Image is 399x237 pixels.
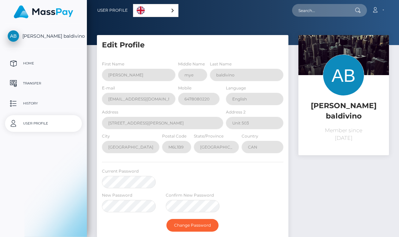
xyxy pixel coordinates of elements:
label: Country [242,133,258,139]
a: History [5,95,82,112]
div: Language [133,4,178,17]
label: Postal Code [162,133,186,139]
label: E-mail [102,85,115,91]
p: Home [8,58,79,68]
button: Change Password [166,219,219,232]
span: [PERSON_NAME] baldivino [5,33,82,39]
p: Member since [DATE] [303,127,384,143]
label: New Password [102,192,132,198]
label: First Name [102,61,124,67]
p: User Profile [8,118,79,129]
label: City [102,133,110,139]
p: History [8,98,79,108]
aside: Language selected: English [133,4,178,17]
p: Transfer [8,78,79,88]
label: Address [102,109,118,115]
h5: [PERSON_NAME] baldivino [303,101,384,122]
a: English [133,4,178,17]
label: Address 2 [226,109,246,115]
img: ... [298,35,389,95]
img: MassPay [14,5,73,18]
label: Current Password [102,168,139,174]
label: State/Province [194,133,224,139]
a: User Profile [97,3,128,17]
label: Confirm New Password [166,192,214,198]
h5: Edit Profile [102,40,283,50]
input: Search... [292,4,355,17]
a: User Profile [5,115,82,132]
a: Home [5,55,82,72]
label: Language [226,85,246,91]
label: Last Name [210,61,232,67]
label: Mobile [178,85,191,91]
label: Middle Name [178,61,205,67]
a: Transfer [5,75,82,92]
